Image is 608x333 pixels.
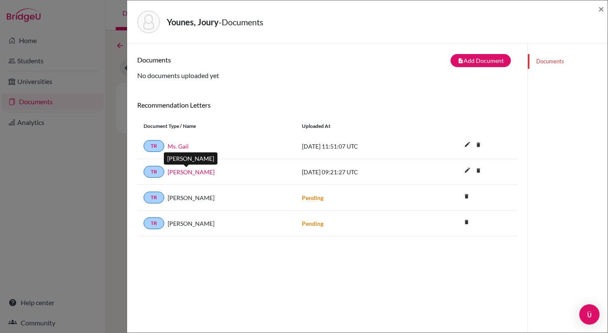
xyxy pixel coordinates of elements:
[168,219,214,228] span: [PERSON_NAME]
[137,56,327,64] h6: Documents
[296,122,422,130] div: Uploaded at
[302,220,323,227] strong: Pending
[460,165,475,177] button: edit
[460,139,475,152] button: edit
[144,217,164,229] a: TR
[461,138,474,151] i: edit
[460,216,473,228] i: delete
[137,54,517,81] div: No documents uploaded yet
[302,194,323,201] strong: Pending
[144,192,164,203] a: TR
[598,3,604,15] span: ×
[167,17,219,27] strong: Younes, Joury
[137,101,517,109] h6: Recommendation Letters
[219,17,263,27] span: - Documents
[579,304,600,325] div: Open Intercom Messenger
[472,164,485,177] i: delete
[144,140,164,152] a: TR
[458,58,464,64] i: note_add
[528,54,608,69] a: Documents
[472,138,485,151] i: delete
[302,168,358,176] span: [DATE] 09:21:27 UTC
[144,166,164,178] a: TR
[461,163,474,177] i: edit
[168,193,214,202] span: [PERSON_NAME]
[302,143,358,150] span: [DATE] 11:51:07 UTC
[472,140,485,151] a: delete
[137,122,296,130] div: Document Type / Name
[460,217,473,228] a: delete
[598,4,604,14] button: Close
[451,54,511,67] button: note_addAdd Document
[460,190,473,203] i: delete
[168,168,214,176] a: [PERSON_NAME]
[460,191,473,203] a: delete
[168,142,189,151] a: Ms. Gail
[164,152,217,165] div: [PERSON_NAME]
[472,165,485,177] a: delete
